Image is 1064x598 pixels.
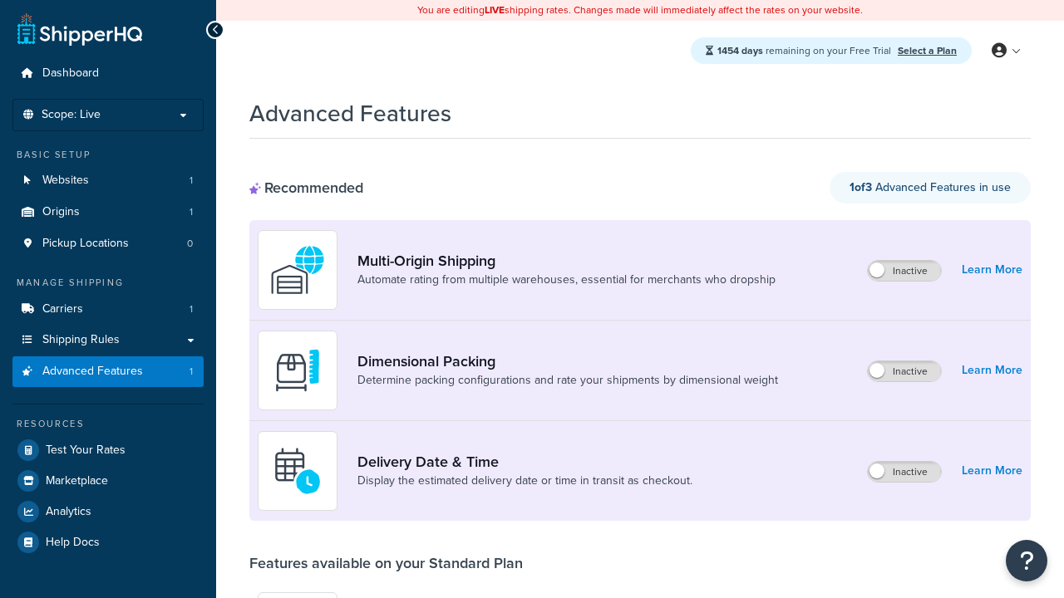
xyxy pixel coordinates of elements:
[190,174,193,188] span: 1
[717,43,894,58] span: remaining on your Free Trial
[46,505,91,519] span: Analytics
[868,361,941,381] label: Inactive
[357,272,776,288] a: Automate rating from multiple warehouses, essential for merchants who dropship
[42,237,129,251] span: Pickup Locations
[12,276,204,290] div: Manage Shipping
[268,442,327,500] img: gfkeb5ejjkALwAAAABJRU5ErkJggg==
[357,473,692,489] a: Display the estimated delivery date or time in transit as checkout.
[12,228,204,259] a: Pickup Locations0
[12,197,204,228] a: Origins1
[42,302,83,316] span: Carriers
[187,237,193,251] span: 0
[42,66,99,81] span: Dashboard
[12,356,204,387] a: Advanced Features1
[12,356,204,387] li: Advanced Features
[268,241,327,299] img: WatD5o0RtDAAAAAElFTkSuQmCC
[868,261,941,281] label: Inactive
[268,341,327,399] img: DTVBYsAAAAAASUVORK5CYII=
[12,466,204,496] a: Marketplace
[46,474,108,488] span: Marketplace
[249,554,523,572] div: Features available on your Standard Plan
[46,536,100,550] span: Help Docs
[962,258,1022,282] a: Learn More
[190,205,193,219] span: 1
[898,43,957,58] a: Select a Plan
[12,325,204,355] a: Shipping Rules
[12,165,204,196] li: Websites
[12,417,204,431] div: Resources
[12,197,204,228] li: Origins
[46,444,126,458] span: Test Your Rates
[190,302,193,316] span: 1
[12,435,204,465] a: Test Your Rates
[42,174,89,188] span: Websites
[12,527,204,557] a: Help Docs
[868,462,941,482] label: Inactive
[249,97,451,130] h1: Advanced Features
[12,497,204,527] a: Analytics
[42,108,101,122] span: Scope: Live
[1006,540,1047,581] button: Open Resource Center
[485,2,505,17] b: LIVE
[357,453,692,471] a: Delivery Date & Time
[850,179,1011,196] span: Advanced Features in use
[357,372,778,389] a: Determine packing configurations and rate your shipments by dimensional weight
[249,179,363,197] div: Recommended
[12,165,204,196] a: Websites1
[12,294,204,325] li: Carriers
[12,148,204,162] div: Basic Setup
[717,43,763,58] strong: 1454 days
[12,58,204,89] a: Dashboard
[190,365,193,379] span: 1
[12,228,204,259] li: Pickup Locations
[42,205,80,219] span: Origins
[357,352,778,370] a: Dimensional Packing
[962,359,1022,382] a: Learn More
[962,459,1022,483] a: Learn More
[42,333,120,347] span: Shipping Rules
[42,365,143,379] span: Advanced Features
[850,179,872,196] strong: 1 of 3
[12,294,204,325] a: Carriers1
[357,252,776,270] a: Multi-Origin Shipping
